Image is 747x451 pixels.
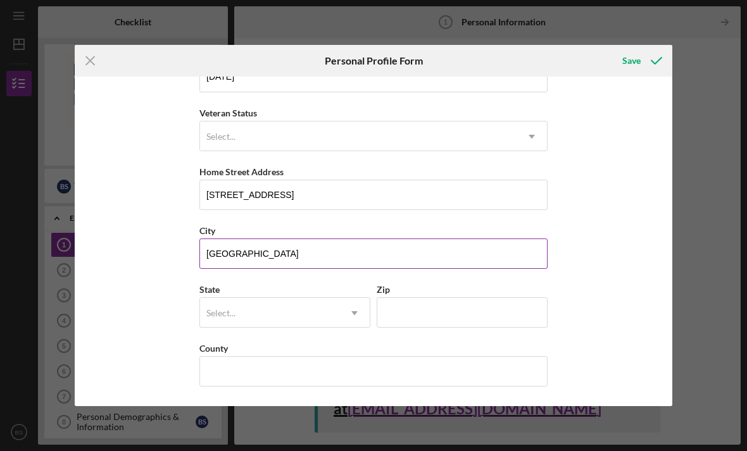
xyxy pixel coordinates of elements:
[199,166,284,177] label: Home Street Address
[199,225,215,236] label: City
[610,48,672,73] button: Save
[199,343,228,354] label: County
[206,308,235,318] div: Select...
[622,48,641,73] div: Save
[325,55,423,66] h6: Personal Profile Form
[206,132,235,142] div: Select...
[377,284,390,295] label: Zip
